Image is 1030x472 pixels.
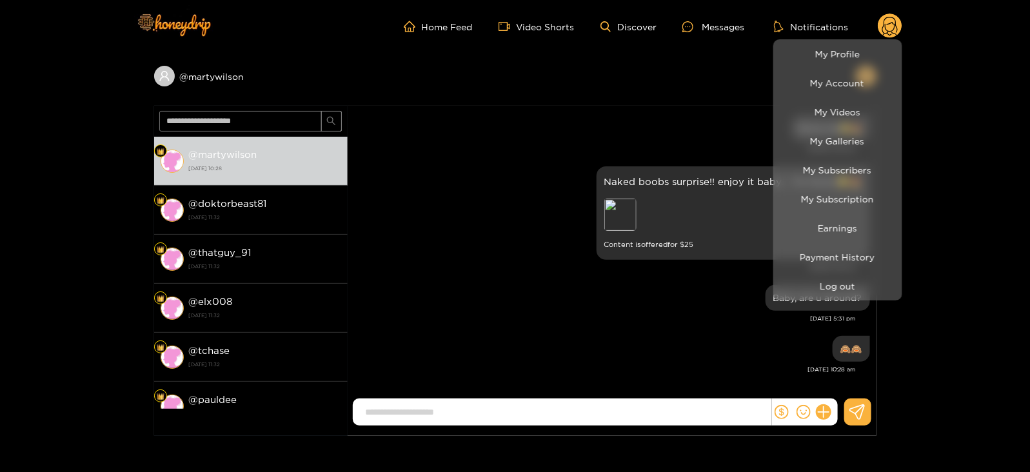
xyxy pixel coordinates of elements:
[777,159,899,181] a: My Subscribers
[777,246,899,268] a: Payment History
[777,275,899,297] button: Log out
[777,130,899,152] a: My Galleries
[777,43,899,65] a: My Profile
[777,217,899,239] a: Earnings
[777,188,899,210] a: My Subscription
[777,101,899,123] a: My Videos
[777,72,899,94] a: My Account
